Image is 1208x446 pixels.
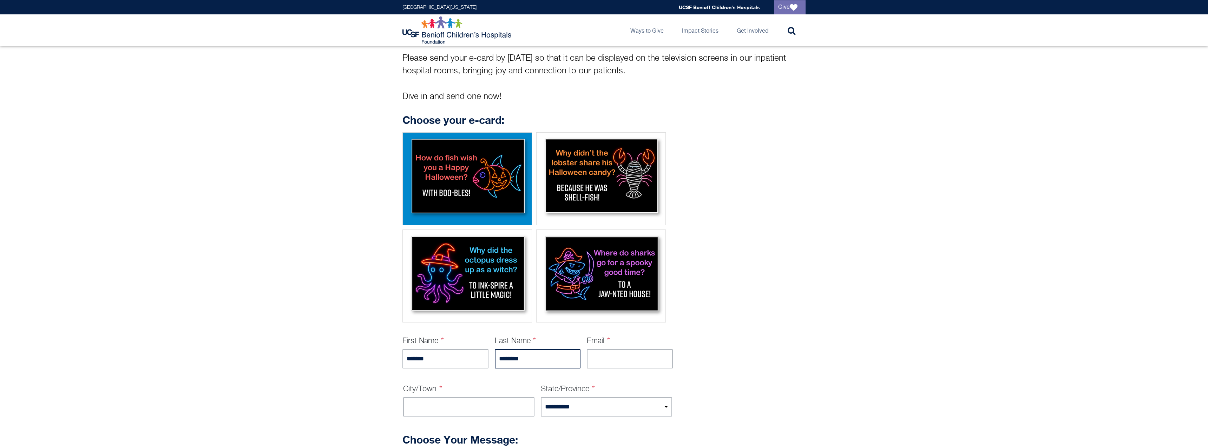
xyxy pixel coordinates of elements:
[402,5,477,10] a: [GEOGRAPHIC_DATA][US_STATE]
[402,114,504,126] strong: Choose your e-card:
[495,337,536,345] label: Last Name
[541,385,595,393] label: State/Province
[405,135,530,221] img: Fish
[539,232,663,318] img: Shark
[539,135,663,221] img: Lobster
[402,433,518,446] strong: Choose Your Message:
[536,229,666,322] div: Shark
[679,4,760,10] a: UCSF Benioff Children's Hospitals
[405,232,530,318] img: Octopus
[402,337,444,345] label: First Name
[676,14,724,46] a: Impact Stories
[731,14,774,46] a: Get Involved
[403,385,442,393] label: City/Town
[402,132,532,225] div: Fish
[587,337,610,345] label: Email
[536,132,666,225] div: Lobster
[625,14,669,46] a: Ways to Give
[402,16,513,44] img: Logo for UCSF Benioff Children's Hospitals Foundation
[402,229,532,322] div: Octopus
[774,0,806,14] a: Give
